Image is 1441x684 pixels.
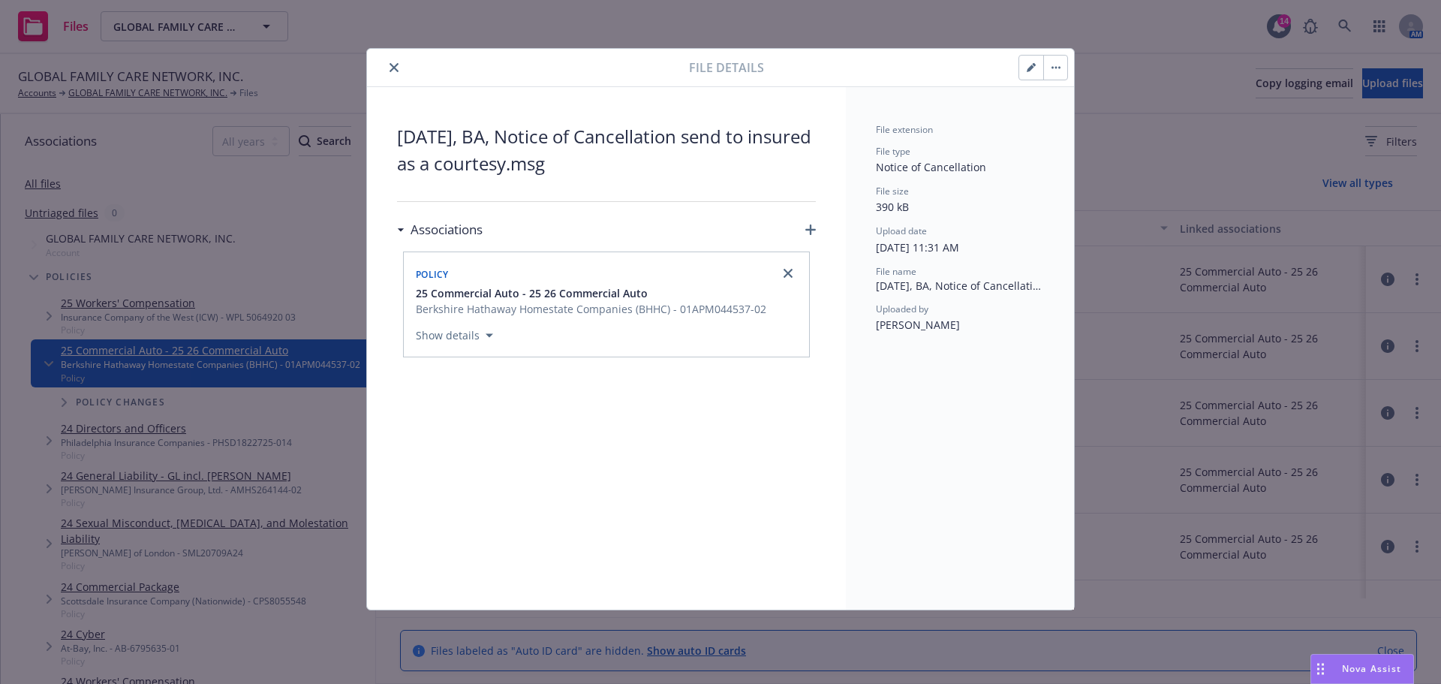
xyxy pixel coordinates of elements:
[1310,654,1414,684] button: Nova Assist
[1311,655,1330,683] div: Drag to move
[397,220,483,240] div: Associations
[385,59,403,77] button: close
[876,278,1044,294] span: [DATE], BA, Notice of Cancellation send to insured as a courtesy.msg
[876,265,916,278] span: File name
[416,268,449,281] span: Policy
[410,327,499,345] button: Show details
[876,123,933,136] span: File extension
[876,224,927,237] span: Upload date
[876,318,960,332] span: [PERSON_NAME]
[876,145,910,158] span: File type
[416,285,648,301] span: 25 Commercial Auto - 25 26 Commercial Auto
[416,285,766,301] button: 25 Commercial Auto - 25 26 Commercial Auto
[876,160,986,174] span: Notice of Cancellation
[397,123,816,177] span: [DATE], BA, Notice of Cancellation send to insured as a courtesy.msg
[876,240,959,255] span: [DATE] 11:31 AM
[876,303,928,315] span: Uploaded by
[689,59,764,77] span: File details
[1342,662,1401,675] span: Nova Assist
[411,220,483,240] h3: Associations
[779,264,797,282] a: close
[876,185,909,197] span: File size
[416,301,766,317] span: Berkshire Hathaway Homestate Companies (BHHC) - 01APM044537-02
[876,200,909,214] span: 390 kB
